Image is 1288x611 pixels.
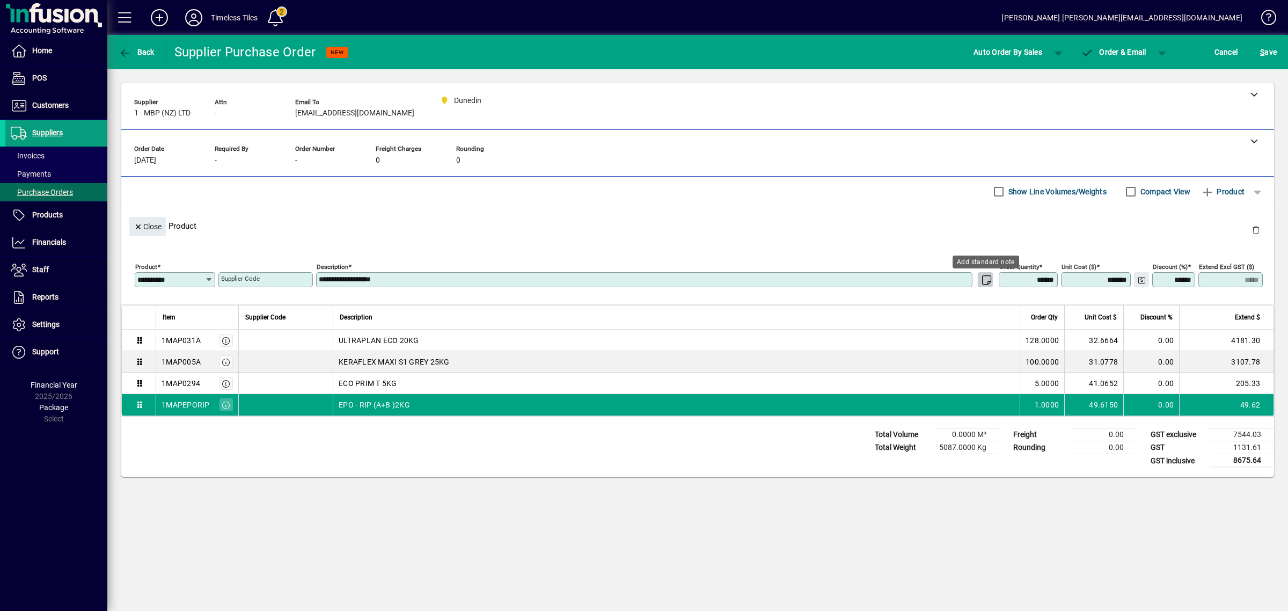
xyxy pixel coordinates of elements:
a: Financials [5,229,107,256]
td: 41.0652 [1064,373,1123,394]
td: 49.62 [1179,394,1274,416]
button: Product [1196,182,1250,201]
span: [EMAIL_ADDRESS][DOMAIN_NAME] [295,109,414,118]
a: Settings [5,311,107,338]
label: Show Line Volumes/Weights [1006,186,1107,197]
a: Customers [5,92,107,119]
div: 1MAP031A [162,335,201,346]
span: Invoices [11,151,45,160]
span: Settings [32,320,60,329]
td: Total Weight [869,441,934,454]
span: - [295,156,297,165]
button: Close [129,217,166,236]
mat-label: Supplier Code [221,275,260,282]
span: Payments [11,170,51,178]
span: ECO PRIM T 5KG [339,378,397,389]
mat-label: Description [317,263,348,271]
span: Unit Cost $ [1085,311,1117,323]
a: Staff [5,257,107,283]
td: 31.0778 [1064,351,1123,373]
div: Supplier Purchase Order [174,43,316,61]
span: EPO - RIP (A+B )2KG [339,399,410,410]
span: Purchase Orders [11,188,73,197]
span: [DATE] [134,156,156,165]
div: Product [121,206,1274,245]
button: Cancel [1212,42,1241,62]
a: Reports [5,284,107,311]
button: Back [116,42,157,62]
a: Support [5,339,107,366]
span: Financial Year [31,381,77,389]
a: Payments [5,165,107,183]
td: 7544.03 [1210,428,1274,441]
td: 5087.0000 Kg [934,441,999,454]
td: 32.6664 [1064,330,1123,351]
span: 1 - MBP (NZ) LTD [134,109,191,118]
td: GST exclusive [1145,428,1210,441]
td: 0.00 [1123,394,1179,416]
div: [PERSON_NAME] [PERSON_NAME][EMAIL_ADDRESS][DOMAIN_NAME] [1001,9,1242,26]
td: 49.6150 [1064,394,1123,416]
span: Discount % [1140,311,1173,323]
button: Order & Email [1075,42,1152,62]
td: 8675.64 [1210,454,1274,468]
span: 0 [456,156,460,165]
td: Rounding [1008,441,1072,454]
mat-label: Product [135,263,157,271]
span: Back [119,48,155,56]
span: Products [32,210,63,219]
div: Add standard note [953,256,1019,268]
span: Item [163,311,175,323]
span: Financials [32,238,66,246]
label: Compact View [1138,186,1190,197]
td: 1131.61 [1210,441,1274,454]
span: Customers [32,101,69,110]
span: Reports [32,293,58,301]
td: 0.00 [1123,351,1179,373]
td: 0.0000 M³ [934,428,999,441]
span: Product [1201,183,1245,200]
td: 3107.78 [1179,351,1274,373]
span: NEW [331,49,344,56]
div: 1MAPEPORIP [162,399,210,410]
td: 100.0000 [1020,351,1064,373]
div: 1MAP0294 [162,378,200,389]
td: 205.33 [1179,373,1274,394]
td: 0.00 [1072,428,1137,441]
span: Order Qty [1031,311,1058,323]
span: S [1260,48,1264,56]
a: Purchase Orders [5,183,107,201]
span: - [215,109,217,118]
span: Supplier Code [245,311,286,323]
span: POS [32,74,47,82]
td: 128.0000 [1020,330,1064,351]
a: Knowledge Base [1253,2,1275,37]
td: Total Volume [869,428,934,441]
div: 1MAP005A [162,357,201,367]
span: - [215,156,217,165]
button: Auto Order By Sales [968,42,1048,62]
app-page-header-button: Delete [1243,225,1269,235]
span: Staff [32,265,49,274]
span: Home [32,46,52,55]
td: 4181.30 [1179,330,1274,351]
span: Cancel [1214,43,1238,61]
td: 0.00 [1123,373,1179,394]
td: GST inclusive [1145,454,1210,468]
span: Suppliers [32,128,63,137]
mat-label: Discount (%) [1153,263,1188,271]
td: 1.0000 [1020,394,1064,416]
button: Add [142,8,177,27]
a: Invoices [5,147,107,165]
span: Support [32,347,59,356]
span: ULTRAPLAN ECO 20KG [339,335,419,346]
span: KERAFLEX MAXI S1 GREY 25KG [339,357,450,367]
span: 0 [376,156,380,165]
mat-label: Extend excl GST ($) [1199,263,1254,271]
span: Description [340,311,372,323]
div: Timeless Tiles [211,9,258,26]
a: Home [5,38,107,64]
span: Extend $ [1235,311,1260,323]
span: Order & Email [1081,48,1146,56]
td: Freight [1008,428,1072,441]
